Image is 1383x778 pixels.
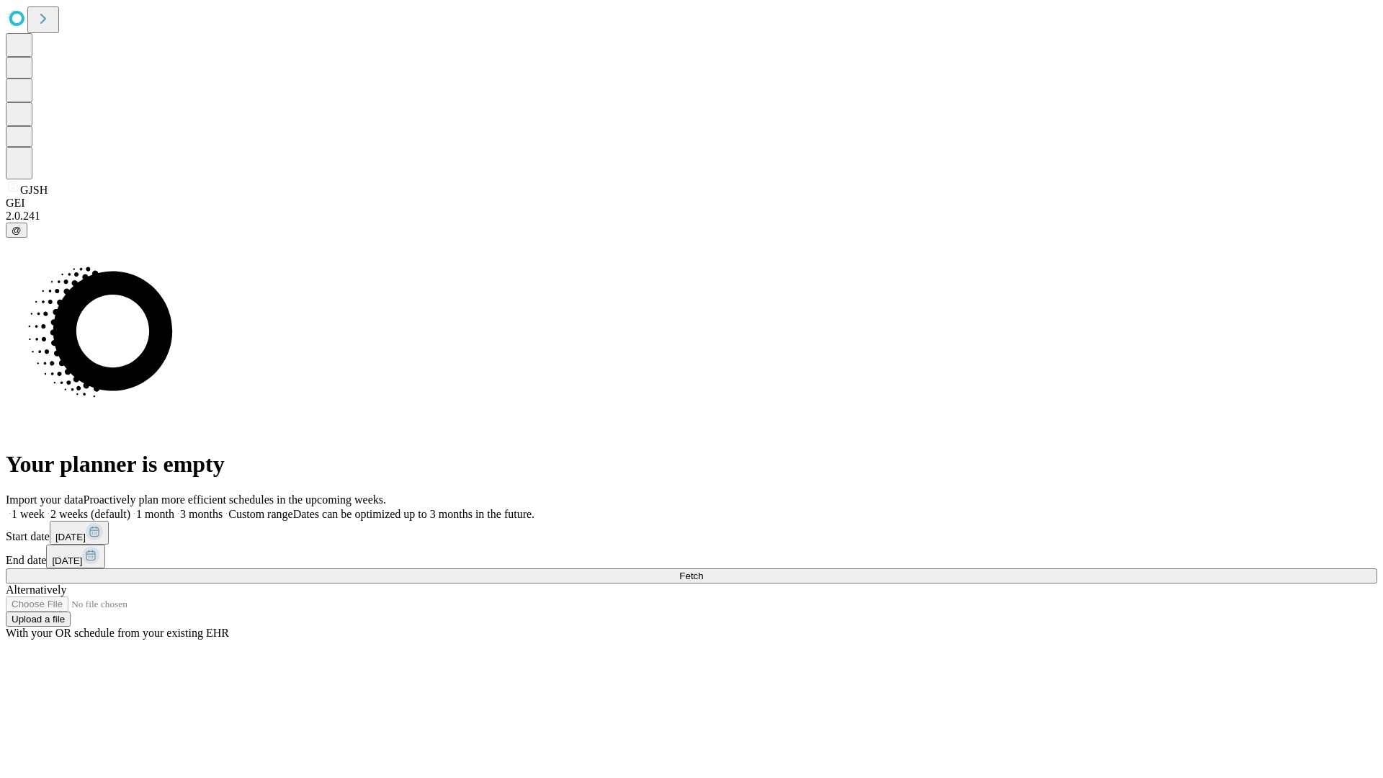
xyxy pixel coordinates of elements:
span: Proactively plan more efficient schedules in the upcoming weeks. [84,493,386,506]
span: Fetch [679,571,703,581]
h1: Your planner is empty [6,451,1377,478]
span: 1 month [136,508,174,520]
div: End date [6,545,1377,568]
div: GEI [6,197,1377,210]
span: Alternatively [6,583,66,596]
span: 3 months [180,508,223,520]
button: Upload a file [6,612,71,627]
span: Custom range [228,508,292,520]
span: Import your data [6,493,84,506]
div: Start date [6,521,1377,545]
span: 2 weeks (default) [50,508,130,520]
span: GJSH [20,184,48,196]
button: [DATE] [50,521,109,545]
span: [DATE] [55,532,86,542]
span: [DATE] [52,555,82,566]
div: 2.0.241 [6,210,1377,223]
span: 1 week [12,508,45,520]
span: With your OR schedule from your existing EHR [6,627,229,639]
span: @ [12,225,22,236]
span: Dates can be optimized up to 3 months in the future. [293,508,534,520]
button: [DATE] [46,545,105,568]
button: Fetch [6,568,1377,583]
button: @ [6,223,27,238]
